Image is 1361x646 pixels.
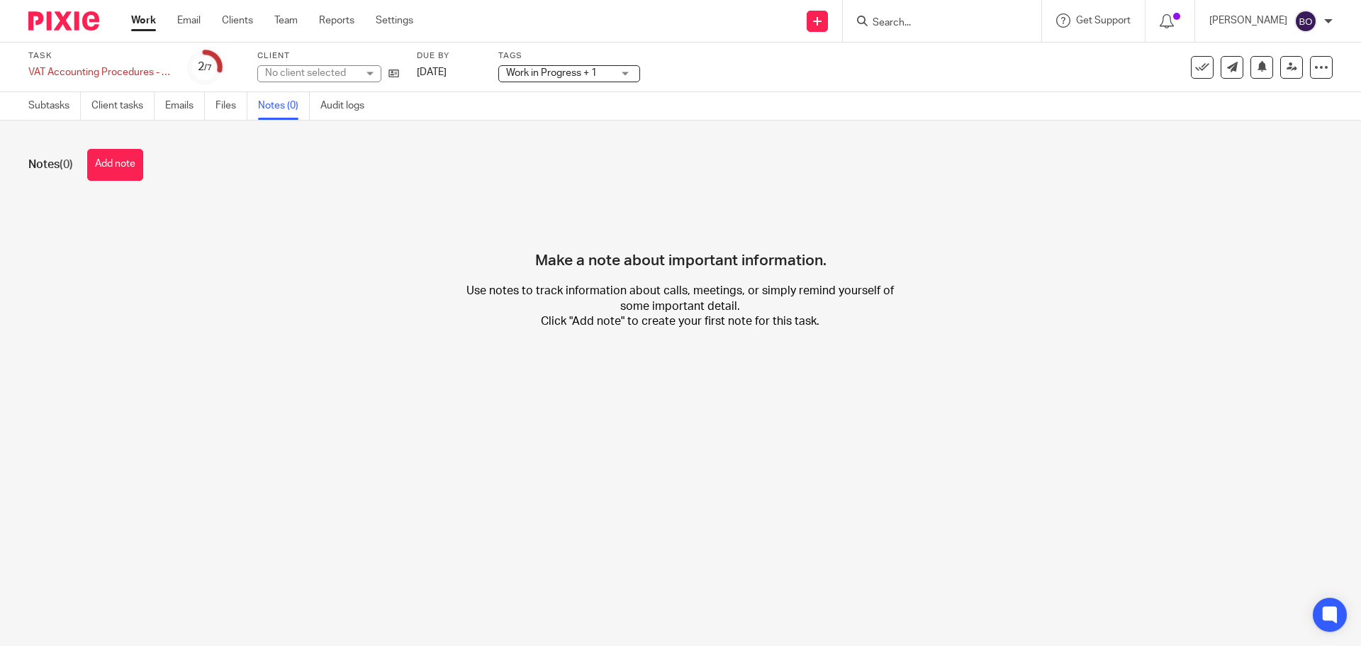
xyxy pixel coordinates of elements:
a: Notes (0) [258,92,310,120]
p: [PERSON_NAME] [1209,13,1287,28]
h1: Notes [28,157,73,172]
a: Email [177,13,201,28]
a: Subtasks [28,92,81,120]
label: Client [257,50,399,62]
a: Emails [165,92,205,120]
p: Use notes to track information about calls, meetings, or simply remind yourself of some important... [463,284,897,329]
div: 2 [198,59,212,75]
img: svg%3E [1294,10,1317,33]
div: VAT Accounting Procedures - Mar, Jun, Sept &amp; Dec [28,65,170,79]
a: Files [215,92,247,120]
div: VAT Accounting Procedures - Mar, Jun, Sept & Dec [28,65,170,79]
label: Tags [498,50,640,62]
span: Get Support [1076,16,1131,26]
a: Client tasks [91,92,155,120]
a: Settings [376,13,413,28]
span: Work in Progress + 1 [506,68,597,78]
a: Team [274,13,298,28]
label: Task [28,50,170,62]
span: (0) [60,159,73,170]
small: /7 [204,64,212,72]
label: Due by [417,50,481,62]
button: Add note [87,149,143,181]
a: Clients [222,13,253,28]
span: [DATE] [417,67,447,77]
h4: Make a note about important information. [535,202,827,270]
a: Reports [319,13,354,28]
input: Search [871,17,999,30]
a: Work [131,13,156,28]
img: Pixie [28,11,99,30]
a: Audit logs [320,92,375,120]
div: No client selected [265,66,357,80]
